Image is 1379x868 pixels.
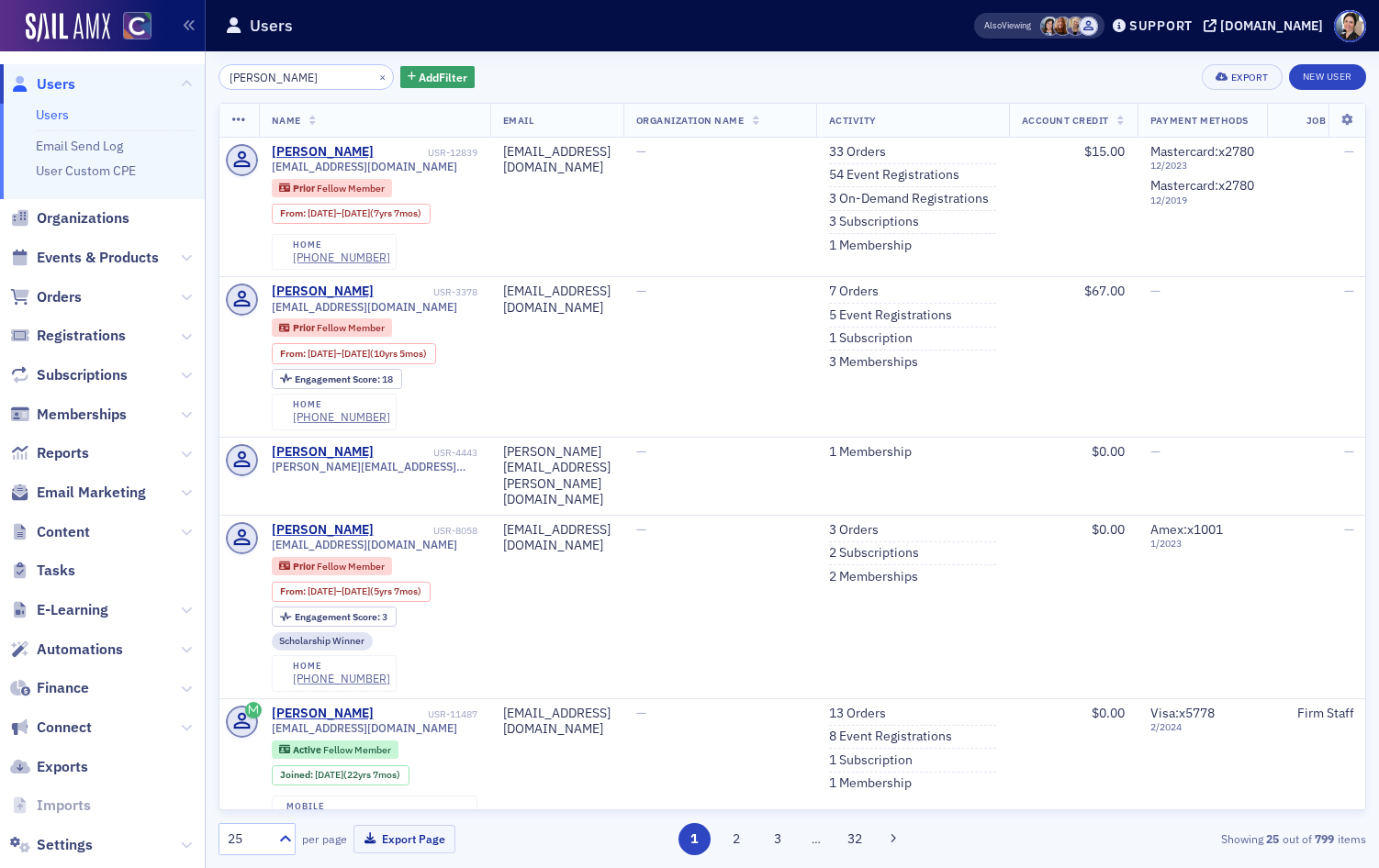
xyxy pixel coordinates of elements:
span: $0.00 [1092,521,1125,538]
a: 1 Subscription [829,752,913,769]
span: $67.00 [1084,283,1125,299]
span: Registrations [37,326,126,346]
div: Support [1129,17,1193,34]
a: 7 Orders [829,284,879,300]
a: [PERSON_NAME] [272,144,374,161]
span: — [1344,143,1354,160]
div: USR-4443 [376,447,477,459]
span: — [1150,443,1160,460]
div: [PHONE_NUMBER] [293,250,390,264]
span: Job Type [1306,114,1354,127]
span: Visa : x5778 [1150,705,1215,721]
a: 5 Event Registrations [829,307,952,324]
button: [DOMAIN_NAME] [1204,19,1329,32]
div: Scholarship Winner [272,632,374,651]
button: Export Page [353,825,455,853]
span: Fellow Member [317,560,385,573]
div: Prior: Prior: Fellow Member [272,557,393,575]
span: Settings [37,835,93,855]
div: [PERSON_NAME] [272,284,374,300]
span: Alicia Gelinas [1066,17,1085,36]
span: Subscriptions [37,365,128,385]
span: — [1344,521,1354,538]
a: Subscriptions [10,365,128,385]
a: Registrations [10,326,126,346]
div: 3 [295,612,387,622]
button: AddFilter [400,66,476,89]
a: [PERSON_NAME] [272,444,374,461]
span: [EMAIL_ADDRESS][DOMAIN_NAME] [272,160,457,173]
span: $0.00 [1092,443,1125,460]
span: [DATE] [308,206,336,219]
span: Profile [1334,10,1366,42]
span: [PERSON_NAME][EMAIL_ADDRESS][PERSON_NAME][DOMAIN_NAME] [272,460,477,473]
a: Exports [10,757,88,777]
a: [PHONE_NUMBER] [293,410,390,424]
div: [PHONE_NUMBER] [293,672,390,685]
span: Content [37,522,90,542]
a: 1 Subscription [829,330,913,347]
span: Connect [37,718,92,738]
a: 2 Memberships [829,569,918,585]
span: 2 / 2024 [1150,721,1254,733]
a: 3 On-Demand Registrations [829,191,989,207]
a: View Homepage [110,12,151,43]
span: From : [280,207,308,219]
span: — [636,521,646,538]
div: 25 [228,829,268,849]
span: Email [503,114,534,127]
a: Settings [10,835,93,855]
div: USR-12839 [376,147,477,159]
span: [EMAIL_ADDRESS][DOMAIN_NAME] [272,538,457,551]
span: — [1344,443,1354,460]
div: [EMAIL_ADDRESS][DOMAIN_NAME] [503,284,611,316]
span: [DATE] [342,206,370,219]
span: — [636,443,646,460]
span: Prior [293,321,317,334]
div: Also [984,19,1002,31]
div: From: 2017-06-26 00:00:00 [272,582,431,602]
span: Memberships [37,405,127,425]
a: [PERSON_NAME] [272,706,374,722]
span: Orders [37,287,82,307]
a: Email Marketing [10,483,146,503]
button: 2 [720,823,752,855]
span: Engagement Score : [295,610,382,623]
a: 8 Event Registrations [829,729,952,745]
a: Orders [10,287,82,307]
span: — [636,705,646,721]
span: Finance [37,678,89,698]
span: Tasks [37,561,75,581]
div: From: 2012-08-31 00:00:00 [272,343,436,363]
img: SailAMX [26,13,110,42]
div: home [293,399,390,410]
div: USR-11487 [376,708,477,720]
span: Mastercard : x2780 [1150,143,1254,160]
span: [DATE] [342,584,370,597]
a: Events & Products [10,248,159,268]
span: From : [280,585,308,597]
a: [PERSON_NAME] [272,522,374,539]
span: Sheila Duggan [1053,17,1072,36]
a: Users [10,74,75,95]
span: [EMAIL_ADDRESS][DOMAIN_NAME] [272,721,457,735]
span: Fellow Member [317,321,385,334]
div: Prior: Prior: Fellow Member [272,318,393,337]
span: Exports [37,757,88,777]
span: Viewing [984,19,1031,32]
span: Organizations [37,208,129,228]
span: $0.00 [1092,705,1125,721]
a: 3 Memberships [829,354,918,371]
div: Export [1231,72,1269,83]
span: Name [272,114,301,127]
a: Finance [10,678,89,698]
div: mobile [286,801,384,812]
div: From: 2015-09-30 00:00:00 [272,204,431,224]
a: Connect [10,718,92,738]
button: 1 [678,823,711,855]
img: SailAMX [123,12,151,40]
